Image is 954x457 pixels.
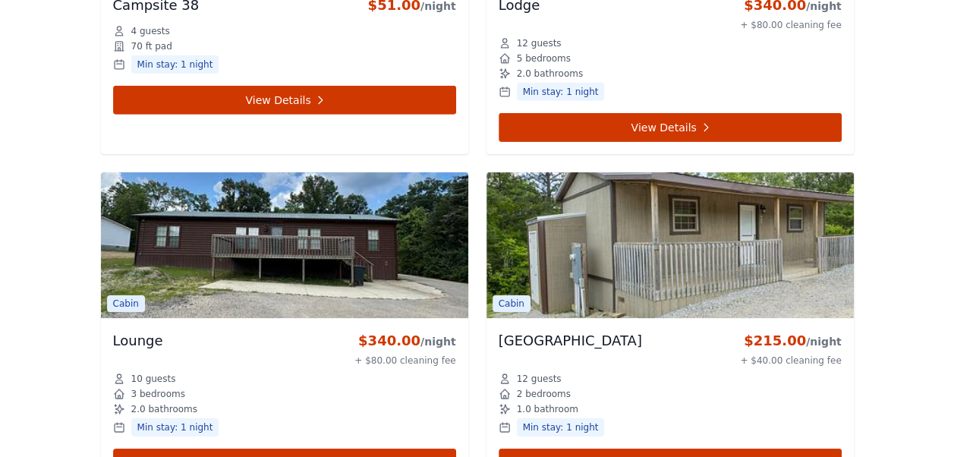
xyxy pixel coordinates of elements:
[740,330,841,351] div: $215.00
[517,37,562,49] span: 12 guests
[493,295,531,312] span: Cabin
[131,388,185,400] span: 3 bedrooms
[499,330,642,351] h3: [GEOGRAPHIC_DATA]
[517,418,605,437] span: Min stay: 1 night
[354,330,455,351] div: $340.00
[740,355,841,367] div: + $40.00 cleaning fee
[517,388,571,400] span: 2 bedrooms
[517,373,562,385] span: 12 guests
[517,403,578,415] span: 1.0 bathroom
[486,172,854,318] img: Hillbilly Palace
[131,373,176,385] span: 10 guests
[131,25,170,37] span: 4 guests
[113,86,456,115] a: View Details
[499,113,842,142] a: View Details
[131,403,197,415] span: 2.0 bathrooms
[740,19,841,31] div: + $80.00 cleaning fee
[517,83,605,101] span: Min stay: 1 night
[131,40,172,52] span: 70 ft pad
[420,336,456,348] span: /night
[517,52,571,65] span: 5 bedrooms
[131,55,219,74] span: Min stay: 1 night
[806,336,842,348] span: /night
[354,355,455,367] div: + $80.00 cleaning fee
[517,68,583,80] span: 2.0 bathrooms
[107,295,145,312] span: Cabin
[131,418,219,437] span: Min stay: 1 night
[113,330,163,351] h3: Lounge
[101,172,468,318] img: Lounge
